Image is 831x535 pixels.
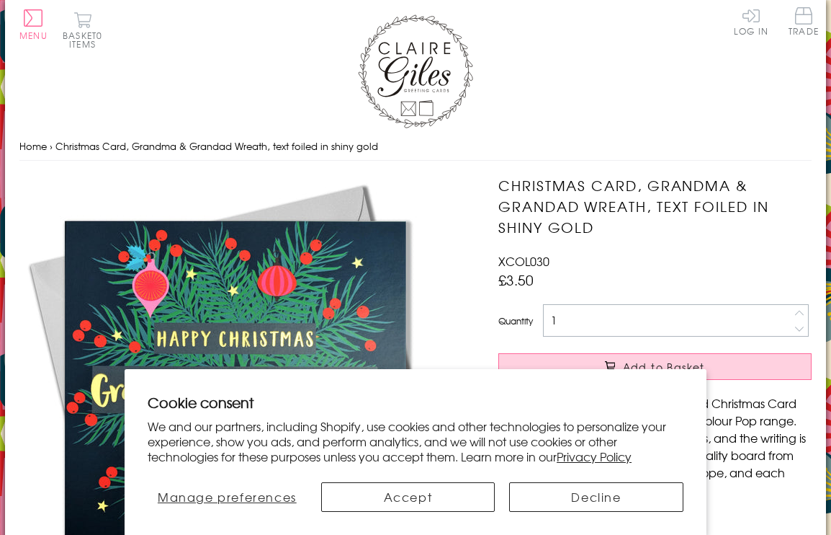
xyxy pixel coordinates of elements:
a: Trade [789,7,819,38]
span: 0 items [69,29,102,50]
button: Accept [321,482,495,512]
span: £3.50 [498,270,534,290]
span: Manage preferences [158,488,297,505]
a: Home [19,139,47,153]
h2: Cookie consent [148,392,683,412]
span: XCOL030 [498,252,549,270]
span: Trade [789,7,819,35]
button: Menu [19,9,48,40]
span: Add to Basket [623,360,705,374]
button: Add to Basket [498,353,812,380]
button: Manage preferences [148,482,306,512]
span: › [50,139,53,153]
button: Decline [509,482,683,512]
p: We and our partners, including Shopify, use cookies and other technologies to personalize your ex... [148,419,683,464]
button: Basket0 items [63,12,102,48]
label: Quantity [498,314,533,327]
a: Privacy Policy [557,448,632,465]
nav: breadcrumbs [19,132,812,162]
span: Menu [19,29,48,42]
a: Log In [734,7,768,35]
img: Claire Giles Greetings Cards [358,14,473,128]
h1: Christmas Card, Grandma & Grandad Wreath, text foiled in shiny gold [498,175,812,237]
span: Christmas Card, Grandma & Grandad Wreath, text foiled in shiny gold [55,139,378,153]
